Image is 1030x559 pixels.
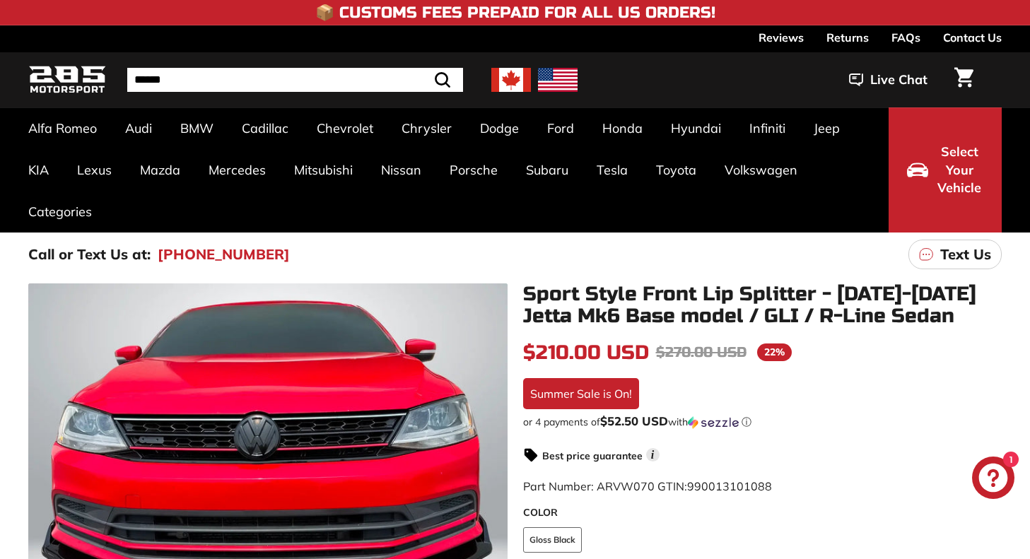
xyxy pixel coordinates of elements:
a: Reviews [759,25,804,49]
a: Toyota [642,149,710,191]
a: Dodge [466,107,533,149]
a: Chrysler [387,107,466,149]
span: 990013101088 [687,479,772,493]
div: Summer Sale is On! [523,378,639,409]
a: Ford [533,107,588,149]
a: Honda [588,107,657,149]
span: 22% [757,343,792,361]
a: KIA [14,149,63,191]
div: or 4 payments of$52.50 USDwithSezzle Click to learn more about Sezzle [523,415,1002,429]
a: Categories [14,191,106,233]
a: FAQs [891,25,920,49]
a: Tesla [583,149,642,191]
strong: Best price guarantee [542,449,643,462]
a: Lexus [63,149,126,191]
a: Mazda [126,149,194,191]
h4: 📦 Customs Fees Prepaid for All US Orders! [315,4,715,21]
button: Select Your Vehicle [889,107,1002,233]
a: Contact Us [943,25,1002,49]
span: i [646,448,660,461]
h1: Sport Style Front Lip Splitter - [DATE]-[DATE] Jetta Mk6 Base model / GLI / R-Line Sedan [523,283,1002,327]
a: Mitsubishi [280,149,367,191]
span: Live Chat [870,71,927,89]
a: BMW [166,107,228,149]
a: Cadillac [228,107,303,149]
a: Porsche [435,149,512,191]
a: Cart [946,56,982,104]
p: Text Us [940,244,991,265]
a: Audi [111,107,166,149]
inbox-online-store-chat: Shopify online store chat [968,457,1019,502]
a: Alfa Romeo [14,107,111,149]
div: or 4 payments of with [523,415,1002,429]
a: Mercedes [194,149,280,191]
a: Jeep [800,107,854,149]
label: COLOR [523,505,1002,520]
button: Live Chat [831,62,946,98]
p: Call or Text Us at: [28,244,151,265]
span: Select Your Vehicle [935,143,983,197]
img: Logo_285_Motorsport_areodynamics_components [28,64,106,97]
a: Text Us [908,240,1002,269]
span: $52.50 USD [600,413,668,428]
a: Volkswagen [710,149,812,191]
input: Search [127,68,463,92]
a: Returns [826,25,869,49]
a: [PHONE_NUMBER] [158,244,290,265]
a: Hyundai [657,107,735,149]
span: $270.00 USD [656,343,747,361]
span: Part Number: ARVW070 GTIN: [523,479,772,493]
span: $210.00 USD [523,341,649,365]
a: Subaru [512,149,583,191]
a: Infiniti [735,107,800,149]
a: Chevrolet [303,107,387,149]
img: Sezzle [688,416,739,429]
a: Nissan [367,149,435,191]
